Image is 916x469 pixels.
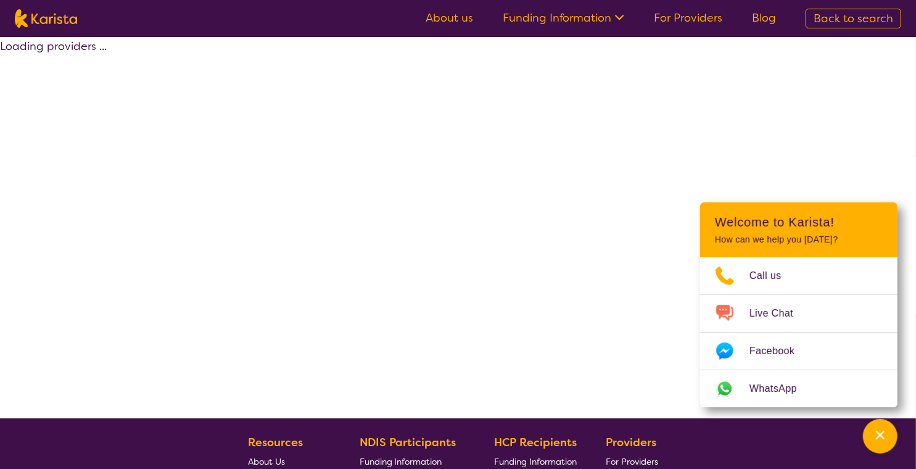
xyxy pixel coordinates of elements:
[494,456,577,467] span: Funding Information
[360,456,442,467] span: Funding Information
[814,11,893,26] span: Back to search
[749,380,812,398] span: WhatsApp
[606,435,656,450] b: Providers
[360,435,456,450] b: NDIS Participants
[715,215,883,230] h2: Welcome to Karista!
[863,419,897,454] button: Channel Menu
[426,10,473,25] a: About us
[700,257,897,407] ul: Choose channel
[503,10,624,25] a: Funding Information
[700,370,897,407] a: Web link opens in a new tab.
[749,342,809,360] span: Facebook
[248,435,303,450] b: Resources
[806,9,901,28] a: Back to search
[749,304,808,323] span: Live Chat
[654,10,722,25] a: For Providers
[15,9,77,28] img: Karista logo
[248,456,285,467] span: About Us
[749,267,796,285] span: Call us
[752,10,776,25] a: Blog
[715,234,883,245] p: How can we help you [DATE]?
[494,435,577,450] b: HCP Recipients
[700,202,897,407] div: Channel Menu
[606,456,658,467] span: For Providers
